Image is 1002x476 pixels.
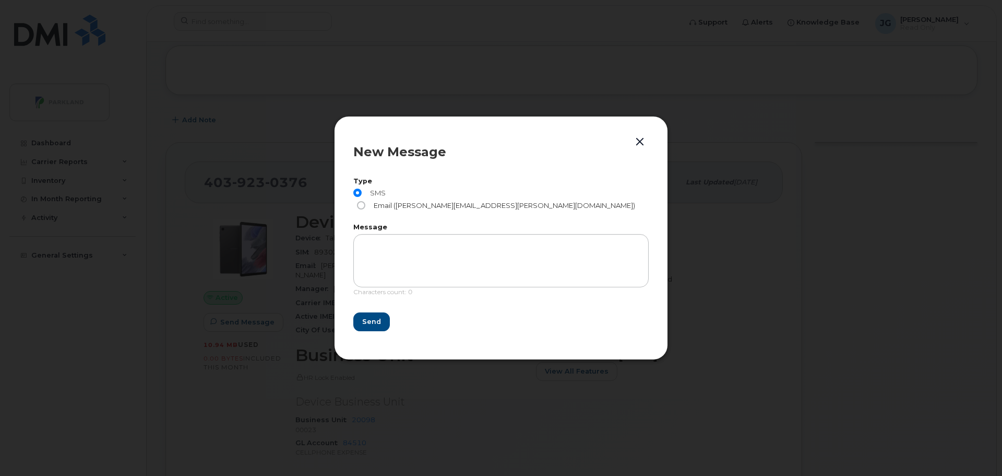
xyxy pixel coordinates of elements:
div: Characters count: 0 [353,287,649,303]
button: Send [353,312,390,331]
span: Email ([PERSON_NAME][EMAIL_ADDRESS][PERSON_NAME][DOMAIN_NAME]) [369,201,635,210]
div: New Message [353,146,649,158]
label: Type [353,178,649,185]
input: SMS [353,189,362,197]
span: Send [362,317,381,327]
input: Email ([PERSON_NAME][EMAIL_ADDRESS][PERSON_NAME][DOMAIN_NAME]) [357,201,365,210]
span: SMS [366,189,386,197]
label: Message [353,224,649,231]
